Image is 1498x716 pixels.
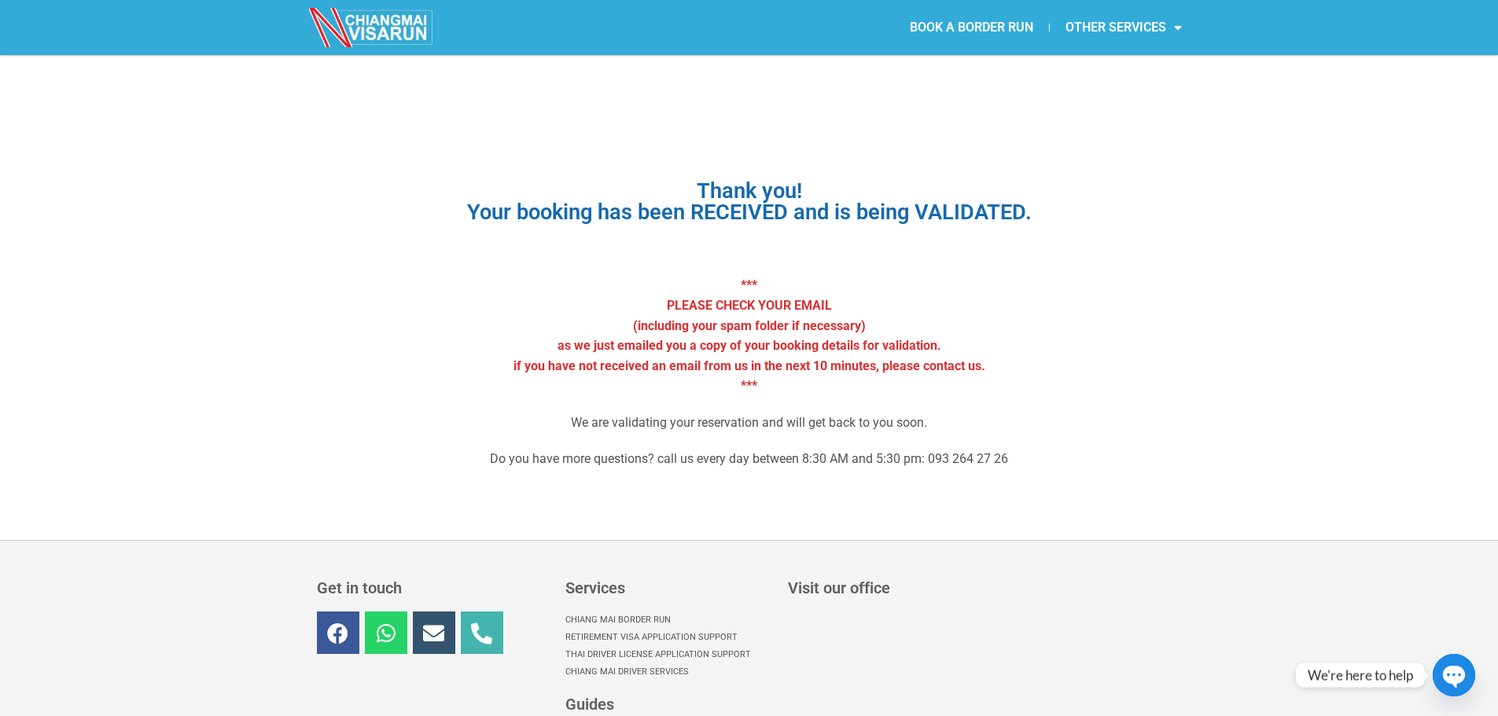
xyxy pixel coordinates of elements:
[317,580,550,596] h3: Get in touch
[565,696,772,712] h3: Guides
[344,449,1154,469] p: Do you have more questions? call us every day between 8:30 AM and 5:30 pm: 093 264 27 26
[565,646,772,663] a: Thai Driver License Application Support
[565,629,772,646] a: Retirement Visa Application Support
[749,9,1198,46] nav: Menu
[344,413,1154,433] p: We are validating your reservation and will get back to you soon.
[565,611,772,681] nav: Menu
[1050,9,1198,46] a: OTHER SERVICES
[565,580,772,596] h3: Services
[894,9,1049,46] a: BOOK A BORDER RUN
[633,277,866,332] strong: *** PLEASE CHECK YOUR EMAIL (including your spam folder if necessary)
[513,338,985,393] strong: as we just emailed you a copy of your booking details for validation. if you have not received an...
[565,611,772,629] a: Chiang Mai Border Run
[344,181,1154,223] h1: Thank you! Your booking has been RECEIVED and is being VALIDATED.
[565,663,772,681] a: Chiang Mai Driver Services
[788,580,1179,596] h3: Visit our office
